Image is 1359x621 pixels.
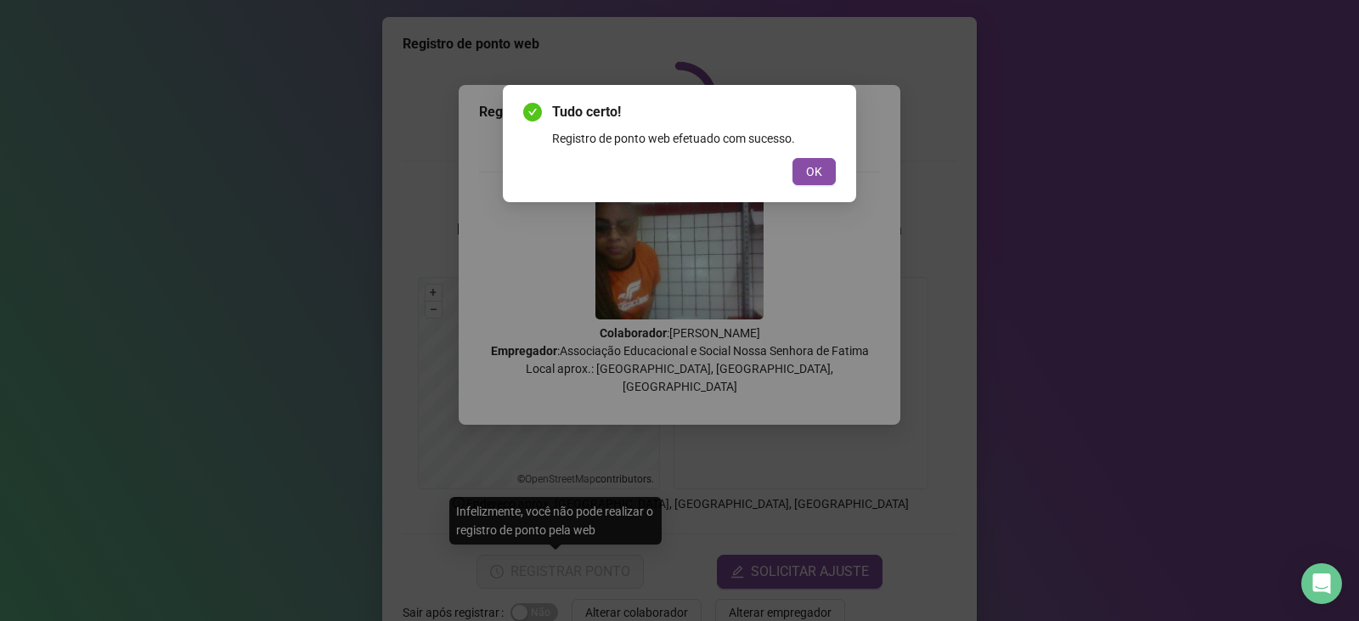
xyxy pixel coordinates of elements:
div: Registro de ponto web efetuado com sucesso. [552,129,836,148]
div: Open Intercom Messenger [1301,563,1342,604]
button: OK [792,158,836,185]
span: check-circle [523,103,542,121]
span: Tudo certo! [552,102,836,122]
span: OK [806,162,822,181]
